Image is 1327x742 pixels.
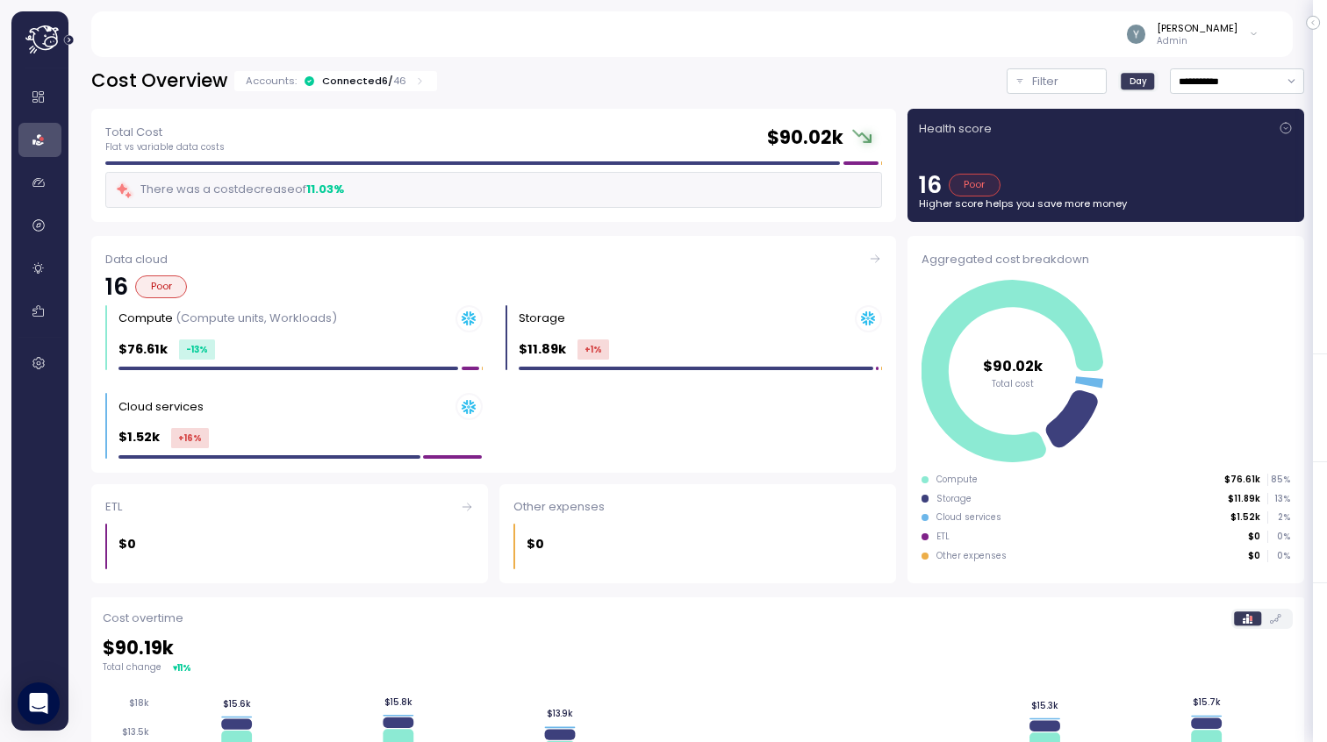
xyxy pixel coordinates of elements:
div: Cloud services [118,398,204,416]
div: -13 % [179,339,215,360]
tspan: Total cost [992,377,1034,389]
p: $11.89k [519,339,566,360]
p: Total change [103,661,161,674]
p: $0 [118,534,136,554]
h2: $ 90.02k [767,125,843,151]
p: Total Cost [105,124,225,141]
p: (Compute units, Workloads) [176,310,337,326]
div: Compute [118,310,337,327]
div: Other expenses [936,550,1007,562]
div: Data cloud [105,251,882,268]
p: 13 % [1268,493,1289,505]
div: ETL [936,531,950,543]
div: ▾ [173,661,191,674]
p: $0 [1248,531,1260,543]
button: Expand navigation [58,33,80,46]
div: +1 % [577,339,609,360]
p: 16 [105,275,128,298]
div: Poor [949,174,1001,196]
div: Poor [135,275,187,298]
p: $0 [1248,550,1260,562]
div: Accounts:Connected6/46 [234,71,436,91]
h2: Cost Overview [91,68,227,94]
div: Aggregated cost breakdown [922,251,1290,268]
tspan: $18k [129,697,149,709]
div: Storage [936,493,972,505]
div: Connected 6 / [322,74,406,88]
img: ACg8ocKvqwnLMA34EL5-0z6HW-15kcrLxT5Mmx2M21tMPLYJnykyAQ=s96-c [1127,25,1145,43]
p: 2 % [1268,511,1289,524]
p: $0 [527,534,544,554]
p: Health score [919,120,992,138]
p: 46 [393,74,406,88]
p: $76.61k [118,339,168,360]
div: Other expenses [513,498,882,516]
p: $1.52k [1230,511,1260,524]
div: Cloud services [936,511,1001,524]
tspan: $15.3k [1035,699,1062,710]
p: 16 [919,174,942,196]
a: Data cloud16PoorCompute (Compute units, Workloads)$76.61k-13%Storage $11.89k+1%Cloud services $1.... [91,236,896,473]
p: $11.89k [1228,493,1260,505]
p: Filter [1032,73,1058,90]
tspan: $13.9k [549,708,576,719]
div: Compute [936,474,978,486]
p: 0 % [1268,531,1289,543]
tspan: $15.6k [223,697,251,709]
tspan: $15.7k [1197,696,1225,708]
p: $1.52k [118,427,160,447]
p: Accounts: [246,74,297,88]
p: 85 % [1268,474,1289,486]
p: Higher score helps you save more money [919,196,1293,210]
tspan: $13.5k [122,726,149,738]
a: ETL$0 [91,484,488,583]
div: There was a cost decrease of [115,180,344,200]
p: Admin [1157,35,1237,47]
p: Cost overtime [103,610,183,627]
p: $76.61k [1224,474,1260,486]
div: Storage [519,310,565,327]
div: Open Intercom Messenger [18,682,60,724]
div: ETL [105,498,474,516]
div: 11 % [177,661,191,674]
div: +16 % [171,428,209,448]
p: 0 % [1268,550,1289,562]
span: Day [1130,75,1147,88]
p: Flat vs variable data costs [105,141,225,153]
tspan: $15.8k [385,696,413,707]
div: [PERSON_NAME] [1157,21,1237,35]
button: Filter [1007,68,1107,94]
tspan: $90.02k [983,355,1044,375]
div: 11.03 % [306,181,344,198]
h2: $ 90.19k [103,636,1293,661]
